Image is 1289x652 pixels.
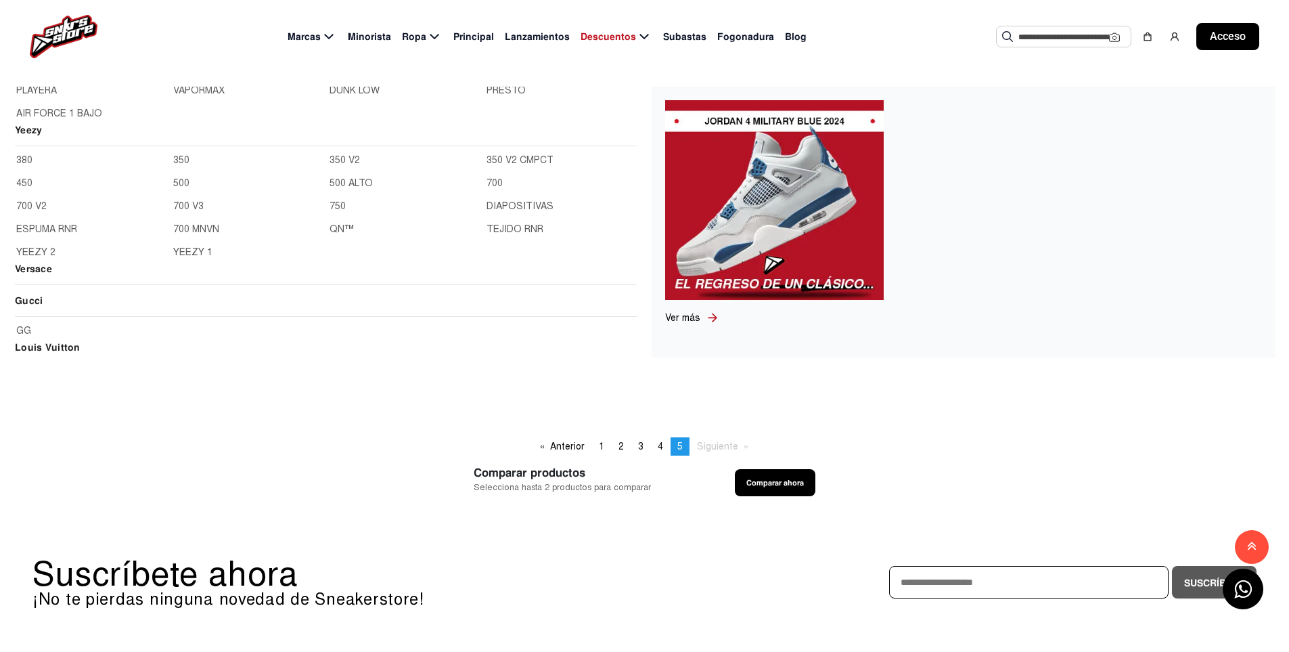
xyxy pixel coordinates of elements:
[16,200,47,212] font: 700 V2
[330,153,478,168] a: 350 V2
[16,223,77,235] font: ESPUMA RNR
[330,177,373,189] font: 500 ALTO
[330,222,478,237] a: QNTM
[16,325,31,336] font: GG
[173,245,322,260] a: YEEZY 1
[173,153,322,168] a: 350
[16,246,55,258] font: YEEZY 2
[487,85,526,96] font: PRESTO
[330,154,360,166] font: 350 V2
[16,245,165,260] a: YEEZY 2
[487,83,635,98] a: PRESTO
[173,199,322,214] a: 700 V3
[1210,30,1246,43] font: Acceso
[663,30,706,43] font: Subastas
[15,295,43,307] font: Gucci
[173,177,189,189] font: 500
[746,478,804,487] font: Comparar ahora
[1172,566,1257,599] button: Suscríbete
[16,85,57,96] font: PLAYERA
[487,223,543,235] font: TEJIDO RNR
[550,441,585,452] font: Anterior
[487,200,553,212] font: DIAPOSITIVAS
[16,153,165,168] a: 380
[487,176,635,191] a: 700
[717,30,774,43] font: Fogonadura
[638,441,643,452] font: 3
[533,437,591,456] a: Página anterior
[697,441,738,452] font: Siguiente
[533,437,756,456] ul: Paginación
[505,30,570,43] font: Lanzamientos
[330,199,478,214] a: 750
[487,222,635,237] a: TEJIDO RNR
[735,469,815,496] button: Comparar ahora
[348,30,391,43] font: Minorista
[16,176,165,191] a: 450
[330,85,380,96] font: DUNK LOW
[453,30,494,43] font: Principal
[173,154,189,166] font: 350
[16,83,165,98] a: PLAYERA
[330,176,478,191] a: 500 ALTO
[173,246,212,258] font: YEEZY 1
[1184,577,1244,589] font: Suscríbete
[16,324,635,339] a: GG
[330,83,478,98] a: DUNK LOW
[785,30,807,43] font: Blog
[15,263,52,275] font: Versace
[16,199,165,214] a: 700 V2
[15,124,42,136] font: Yeezy
[487,177,503,189] font: 700
[487,154,553,166] font: 350 V2 CMPCT
[173,176,322,191] a: 500
[173,200,204,212] font: 700 V3
[173,83,322,98] a: VAPORMAX
[32,553,298,595] font: Suscríbete ahora
[30,15,97,58] img: logo
[1142,31,1153,42] img: compras
[665,312,700,324] font: Ver más
[173,223,219,235] font: 700 MNVN
[487,199,635,214] a: DIAPOSITIVAS
[402,30,426,43] font: Ropa
[330,223,354,235] font: QNTM
[665,311,706,325] a: Ver más
[1002,31,1013,42] img: Buscar
[16,106,165,121] a: AIR FORCE 1 BAJO
[677,441,683,452] font: 5
[658,441,663,452] font: 4
[16,222,165,237] a: ESPUMA RNR
[32,589,424,609] font: ¡No te pierdas ninguna novedad de Sneakerstore!
[330,200,346,212] font: 750
[474,482,651,493] font: Selecciona hasta 2 productos para comparar
[618,441,624,452] font: 2
[16,108,102,119] font: AIR FORCE 1 BAJO
[173,85,225,96] font: VAPORMAX
[581,30,636,43] font: Descuentos
[15,341,81,353] font: Louis Vuitton
[599,441,604,452] font: 1
[16,177,32,189] font: 450
[1169,31,1180,42] img: usuario
[16,154,32,166] font: 380
[487,153,635,168] a: 350 V2 CMPCT
[1109,32,1120,43] img: Cámara
[474,466,585,480] font: Comparar productos
[173,222,322,237] a: 700 MNVN
[288,30,321,43] font: Marcas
